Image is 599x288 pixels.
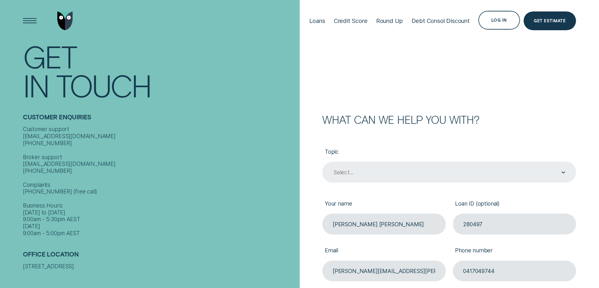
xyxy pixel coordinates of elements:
h1: Get In Touch [23,42,296,100]
button: Log in [478,11,520,30]
h2: Office Location [23,250,296,263]
div: Loans [309,17,325,24]
img: Wisr [57,11,73,30]
button: Open Menu [20,11,39,30]
div: Customer support [EMAIL_ADDRESS][DOMAIN_NAME] [PHONE_NUMBER] Broker support [EMAIL_ADDRESS][DOMAI... [23,126,296,236]
h2: What can we help you with? [322,114,576,124]
h2: Customer Enquiries [23,113,296,126]
div: [STREET_ADDRESS] [23,263,296,270]
label: Email [322,241,446,260]
a: Get Estimate [524,11,576,30]
label: Loan ID (optional) [453,194,576,214]
label: Your name [322,194,446,214]
label: Phone number [453,241,576,260]
div: Select... [333,169,353,176]
label: Topic [322,143,576,162]
div: Credit Score [334,17,367,24]
div: Debt Consol Discount [411,17,470,24]
div: Round Up [376,17,403,24]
